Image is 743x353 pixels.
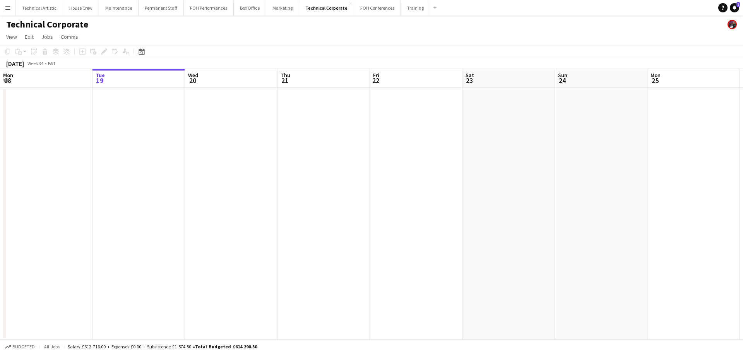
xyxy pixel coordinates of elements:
[464,76,474,85] span: 23
[58,32,81,42] a: Comms
[187,76,198,85] span: 20
[139,0,184,15] button: Permanent Staff
[184,0,234,15] button: FOH Performances
[728,20,737,29] app-user-avatar: Zubair PERM Dhalla
[3,72,13,79] span: Mon
[22,32,37,42] a: Edit
[279,76,290,85] span: 21
[96,72,105,79] span: Tue
[372,76,379,85] span: 22
[266,0,299,15] button: Marketing
[649,76,661,85] span: 25
[25,33,34,40] span: Edit
[12,344,35,350] span: Budgeted
[401,0,430,15] button: Training
[6,33,17,40] span: View
[281,72,290,79] span: Thu
[38,32,56,42] a: Jobs
[26,60,45,66] span: Week 34
[651,72,661,79] span: Mon
[558,72,567,79] span: Sun
[736,2,740,7] span: 7
[48,60,56,66] div: BST
[354,0,401,15] button: FOH Conferences
[195,344,257,350] span: Total Budgeted £614 290.50
[234,0,266,15] button: Box Office
[557,76,567,85] span: 24
[3,32,20,42] a: View
[68,344,257,350] div: Salary £612 716.00 + Expenses £0.00 + Subsistence £1 574.50 =
[43,344,61,350] span: All jobs
[6,19,88,30] h1: Technical Corporate
[299,0,354,15] button: Technical Corporate
[466,72,474,79] span: Sat
[4,343,36,351] button: Budgeted
[99,0,139,15] button: Maintenance
[2,76,13,85] span: 18
[6,60,24,67] div: [DATE]
[373,72,379,79] span: Fri
[63,0,99,15] button: House Crew
[61,33,78,40] span: Comms
[41,33,53,40] span: Jobs
[16,0,63,15] button: Technical Artistic
[188,72,198,79] span: Wed
[730,3,739,12] a: 7
[94,76,105,85] span: 19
